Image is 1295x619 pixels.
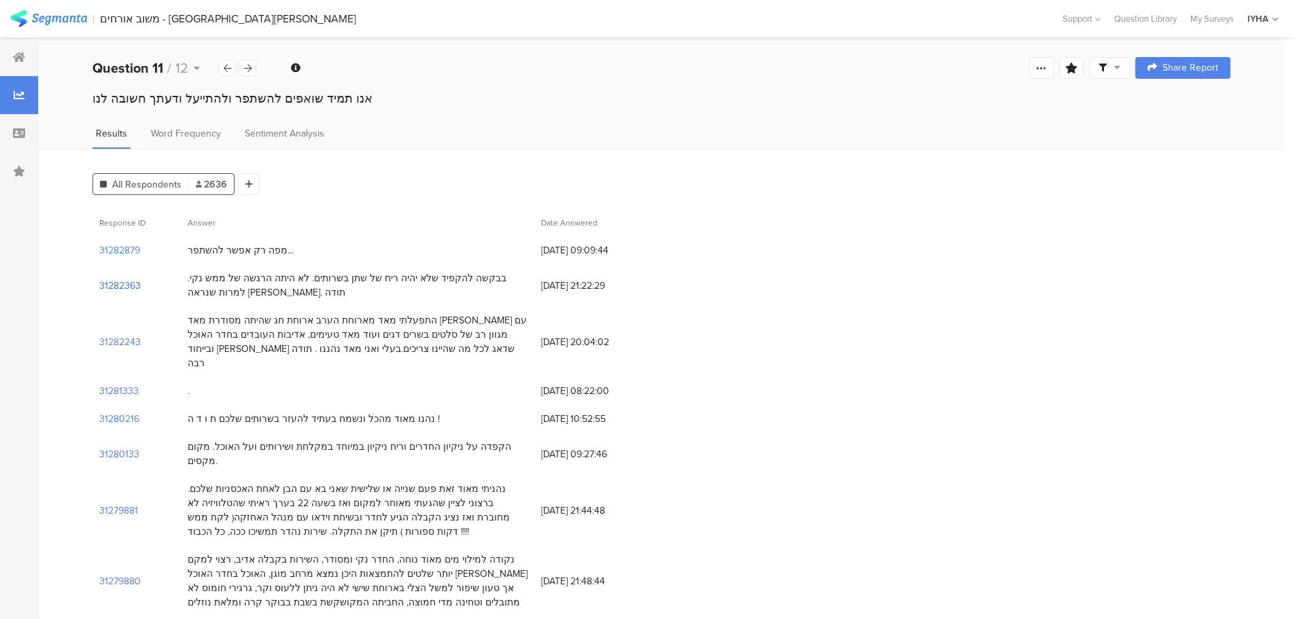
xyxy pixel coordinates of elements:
section: 31282243 [99,335,141,349]
div: משוב אורחים - [GEOGRAPHIC_DATA][PERSON_NAME] [100,12,356,25]
span: [DATE] 10:52:55 [541,412,650,426]
span: [DATE] 08:22:00 [541,384,650,398]
span: 2636 [196,177,227,192]
div: | [92,11,94,26]
div: Support [1063,8,1101,29]
div: בבקשה להקפיד שלא יהיה ריח של שתן בשרותים. לא היתה הרגשה של ממש נקי. למרות שנראה [PERSON_NAME]. תודה [188,271,528,300]
span: / [167,58,171,78]
b: Question 11 [92,58,163,78]
span: [DATE] 21:48:44 [541,574,650,588]
section: 31282879 [99,243,140,258]
div: . [188,384,190,398]
div: התפעלתי מאד מארוחת הערב ארוחת חג שהיתה מסודרת מאד [PERSON_NAME] עם מגוון רב של סלטים בשרים דגים ו... [188,313,528,370]
div: אנו תמיד שואפים להשתפר ולהתייעל ודעתך חשובה לנו [92,90,1230,107]
span: 12 [175,58,188,78]
span: [DATE] 20:04:02 [541,335,650,349]
section: 31280216 [99,412,139,426]
section: 31281333 [99,384,139,398]
div: מפה רק אפשר להשתפר... [188,243,294,258]
span: Sentiment Analysis [245,126,324,141]
div: הקפדה על ניקיון החדרים וריח ניקיון במיוחד במקלחת ושירותים ועל האוכל. מקום מקסים. [188,440,528,468]
span: Word Frequency [151,126,221,141]
section: 31279881 [99,503,138,518]
a: Question Library [1107,12,1184,25]
span: Date Answered [541,217,598,229]
div: נקודה למילוי מים מאוד נוחה, החדר נקי ומסודר, השירות בקבלה אדיב, רצוי למקם יותר שלטים להתמצאות היכ... [188,552,528,609]
span: [DATE] 09:09:44 [541,243,650,258]
section: 31280133 [99,447,139,461]
img: segmanta logo [10,10,87,27]
section: 31282363 [99,279,141,293]
div: נהנו מאוד מהכל ונשמח בעתיד להעזר בשרותים שלכם ת ו ד ה ! [188,412,440,426]
span: Share Report [1162,63,1218,73]
span: [DATE] 21:44:48 [541,503,650,518]
span: [DATE] 09:27:46 [541,447,650,461]
div: IYHA [1247,12,1268,25]
span: Response ID [99,217,145,229]
span: Answer [188,217,215,229]
section: 31279880 [99,574,141,588]
span: All Respondents [112,177,182,192]
span: Results [96,126,127,141]
div: נהניתי מאוד זאת פעם שנייה או שלישית שאני בא עם הבן לאחת האכסניות שלכם. ברצוני לציין שהגעתי מאוחר ... [188,482,528,539]
span: [DATE] 21:22:29 [541,279,650,293]
a: My Surveys [1184,12,1241,25]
